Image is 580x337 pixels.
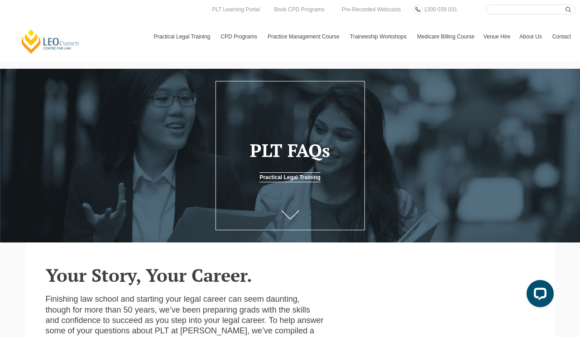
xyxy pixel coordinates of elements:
[259,172,321,182] a: Practical Legal Training
[210,5,262,14] a: PLT Learning Portal
[340,5,403,14] a: Pre-Recorded Webcasts
[220,140,360,160] h1: PLT FAQs
[519,276,557,314] iframe: LiveChat chat widget
[20,28,81,54] a: [PERSON_NAME] Centre for Law
[149,24,216,50] a: Practical Legal Training
[548,24,575,50] a: Contact
[263,24,345,50] a: Practice Management Course
[479,24,515,50] a: Venue Hire
[345,24,412,50] a: Traineeship Workshops
[46,265,535,285] h2: Your Story, Your Career.
[515,24,547,50] a: About Us
[424,6,457,13] span: 1300 039 031
[272,5,326,14] a: Book CPD Programs
[216,24,263,50] a: CPD Programs
[412,24,479,50] a: Medicare Billing Course
[422,5,459,14] a: 1300 039 031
